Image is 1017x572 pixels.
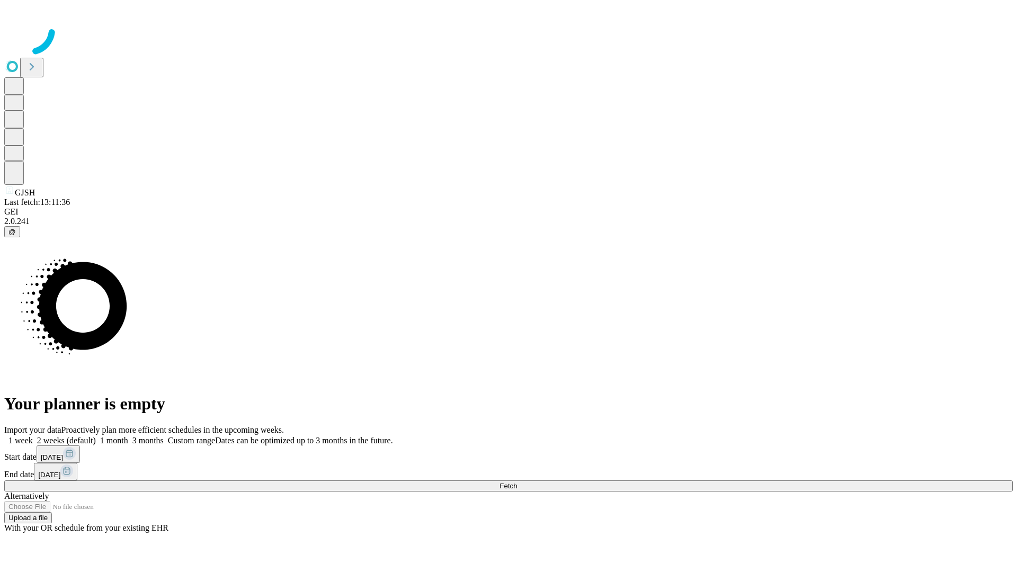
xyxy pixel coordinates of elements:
[499,482,517,490] span: Fetch
[4,523,168,532] span: With your OR schedule from your existing EHR
[4,207,1013,217] div: GEI
[4,425,61,434] span: Import your data
[8,228,16,236] span: @
[8,436,33,445] span: 1 week
[4,491,49,501] span: Alternatively
[100,436,128,445] span: 1 month
[4,480,1013,491] button: Fetch
[61,425,284,434] span: Proactively plan more efficient schedules in the upcoming weeks.
[15,188,35,197] span: GJSH
[4,217,1013,226] div: 2.0.241
[168,436,215,445] span: Custom range
[4,198,70,207] span: Last fetch: 13:11:36
[37,436,96,445] span: 2 weeks (default)
[38,471,60,479] span: [DATE]
[4,512,52,523] button: Upload a file
[34,463,77,480] button: [DATE]
[132,436,164,445] span: 3 months
[4,463,1013,480] div: End date
[41,453,63,461] span: [DATE]
[4,394,1013,414] h1: Your planner is empty
[4,445,1013,463] div: Start date
[4,226,20,237] button: @
[215,436,392,445] span: Dates can be optimized up to 3 months in the future.
[37,445,80,463] button: [DATE]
